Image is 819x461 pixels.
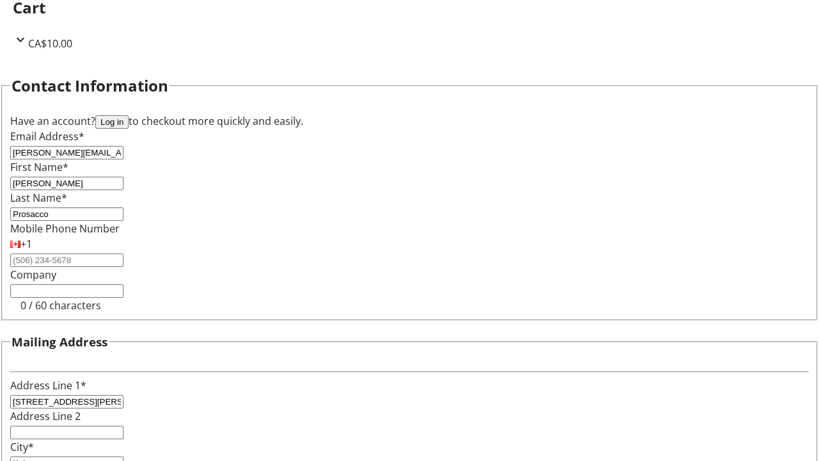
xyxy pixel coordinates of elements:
label: Mobile Phone Number [10,222,120,236]
label: Company [10,268,56,282]
span: CA$10.00 [28,36,72,51]
button: Log in [95,115,129,129]
h3: Mailing Address [12,333,107,351]
label: City* [10,440,34,454]
label: Address Line 1* [10,378,86,392]
label: First Name* [10,160,68,174]
input: Address [10,395,123,408]
label: Address Line 2 [10,409,81,423]
input: (506) 234-5678 [10,254,123,267]
label: Last Name* [10,191,67,205]
h2: Contact Information [12,74,168,97]
tr-character-limit: 0 / 60 characters [20,298,101,312]
label: Email Address* [10,129,84,143]
div: Have an account? to checkout more quickly and easily. [10,113,809,129]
